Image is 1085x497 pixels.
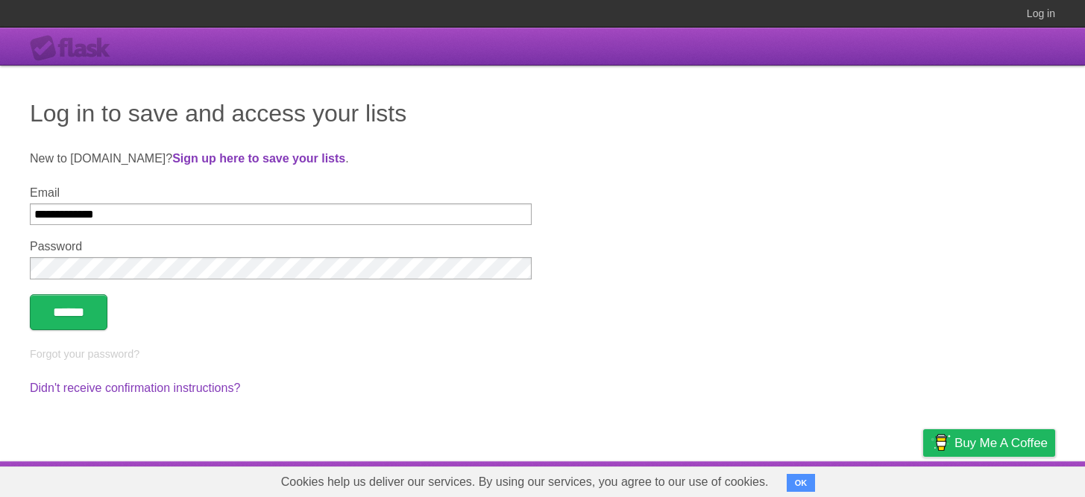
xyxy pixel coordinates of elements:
[774,465,834,493] a: Developers
[30,95,1055,131] h1: Log in to save and access your lists
[725,465,756,493] a: About
[30,150,1055,168] p: New to [DOMAIN_NAME]? .
[955,430,1048,456] span: Buy me a coffee
[853,465,886,493] a: Terms
[172,152,345,165] a: Sign up here to save your lists
[931,430,951,455] img: Buy me a coffee
[30,35,119,62] div: Flask
[961,465,1055,493] a: Suggest a feature
[30,186,532,200] label: Email
[30,240,532,253] label: Password
[266,467,784,497] span: Cookies help us deliver our services. By using our services, you agree to our use of cookies.
[30,382,240,394] a: Didn't receive confirmation instructions?
[904,465,943,493] a: Privacy
[923,429,1055,457] a: Buy me a coffee
[30,348,139,360] a: Forgot your password?
[787,474,816,492] button: OK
